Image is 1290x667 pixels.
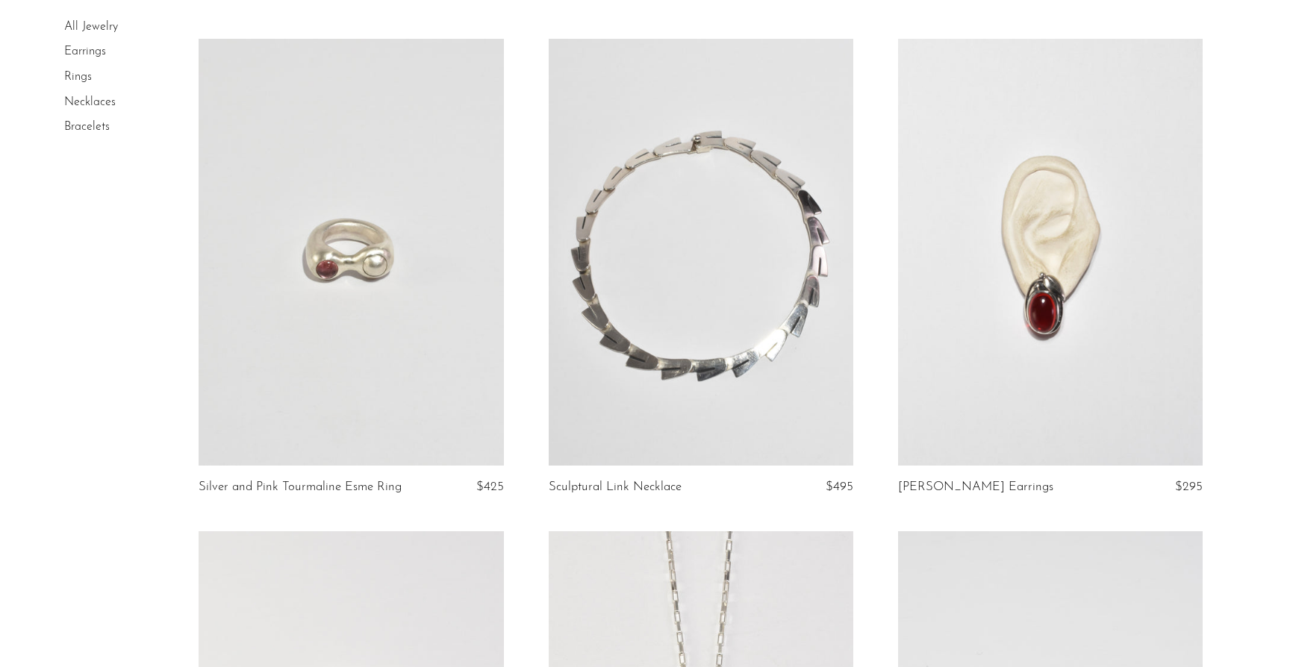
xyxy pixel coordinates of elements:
[1175,480,1203,493] span: $295
[199,480,402,494] a: Silver and Pink Tourmaline Esme Ring
[476,480,504,493] span: $425
[64,46,106,58] a: Earrings
[64,96,116,108] a: Necklaces
[826,480,853,493] span: $495
[898,480,1053,494] a: [PERSON_NAME] Earrings
[64,21,118,33] a: All Jewelry
[64,71,92,83] a: Rings
[549,480,682,494] a: Sculptural Link Necklace
[64,121,110,133] a: Bracelets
